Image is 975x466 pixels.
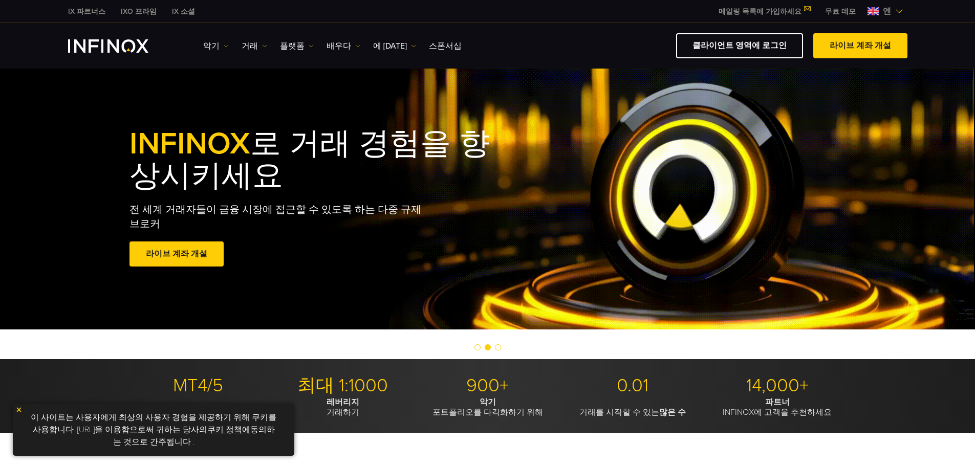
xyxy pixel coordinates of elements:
font: 클라이언트 영역에 로그인 [692,40,787,51]
font: 전 세계 거래자들이 금융 시장에 접근할 수 있도록 하는 다중 규제 브로커 [129,204,421,230]
a: 배우다 [327,40,360,52]
font: 900+ [466,374,509,396]
font: 스폰서십 [429,41,462,51]
font: 최대 1:1000 [297,374,388,396]
font: INFINOX에 고객을 추천하세요 [723,407,832,417]
a: 스폰서십 [429,40,462,52]
font: 라이브 계좌 개설 [830,40,891,51]
span: Go to slide 1 [474,344,481,350]
font: 거래 [242,41,258,51]
a: 인피녹스 메뉴 [817,6,863,17]
font: IX 소셜 [172,7,195,16]
font: 0.01 [617,374,648,396]
a: INFINOX 로고 [68,39,172,53]
a: 플랫폼 [280,40,314,52]
font: 이 사이트는 사용자에게 최상의 사용자 경험을 제공하기 위해 쿠키를 사용합니다. [URL]을 이용함으로써 귀하는 당사의 [31,412,276,435]
font: 레버리지 [327,397,359,407]
font: 엔 [883,6,891,16]
a: 인피녹스 [60,6,113,17]
a: 악기 [203,40,229,52]
font: 악기 [480,397,496,407]
font: 거래를 시작할 수 있는 [579,407,659,417]
font: 파트너 [765,397,790,407]
font: INFINOX [129,125,250,162]
img: 노란색 닫기 아이콘 [15,406,23,413]
a: 거래 [242,40,267,52]
font: 포트폴리오를 다각화하기 위해 [432,407,543,417]
span: Go to slide 3 [495,344,501,350]
font: 거래하기 [327,407,359,417]
font: IXO 프라임 [121,7,157,16]
a: 인피녹스 [113,6,164,17]
font: IX 파트너스 [68,7,105,16]
a: 메일링 목록에 가입하세요 [711,7,817,16]
a: 클라이언트 영역에 로그인 [676,33,803,58]
font: MT4/5 [173,374,223,396]
font: 악기 [203,41,220,51]
a: 라이브 계좌 개설 [129,241,224,267]
font: 무료 데모 [825,7,856,16]
font: 배우다 [327,41,351,51]
a: 인피녹스 [164,6,203,17]
font: 14,000+ [746,374,809,396]
font: 에 [DATE] [373,41,407,51]
a: 에 [DATE] [373,40,416,52]
font: 라이브 계좌 개설 [146,249,207,259]
font: 메일링 목록에 가입하세요 [719,7,801,16]
font: 많은 수 [659,407,686,417]
font: 로 거래 경험을 향상시키세요 [129,125,490,194]
a: 쿠키 정책에 [207,425,250,435]
span: Go to slide 2 [485,344,491,350]
font: 플랫폼 [280,41,305,51]
a: 라이브 계좌 개설 [813,33,907,58]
